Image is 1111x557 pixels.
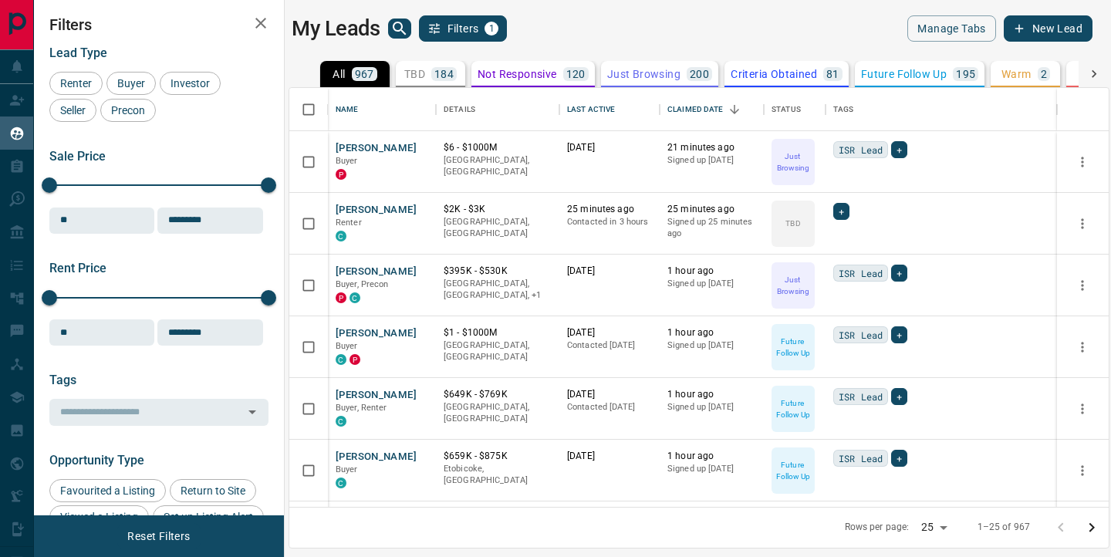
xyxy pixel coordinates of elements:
div: 25 [915,516,952,538]
p: TBD [404,69,425,79]
p: Etobicoke, [GEOGRAPHIC_DATA] [444,463,552,487]
p: Contacted [DATE] [567,339,652,352]
div: Tags [833,88,854,131]
div: Claimed Date [667,88,724,131]
p: 120 [566,69,586,79]
div: condos.ca [336,478,346,488]
p: [DATE] [567,388,652,401]
p: All [333,69,345,79]
span: Buyer, Renter [336,403,387,413]
button: [PERSON_NAME] [336,326,417,341]
button: search button [388,19,411,39]
div: Claimed Date [660,88,764,131]
button: more [1071,212,1094,235]
button: more [1071,150,1094,174]
p: 195 [956,69,975,79]
div: Name [336,88,359,131]
button: [PERSON_NAME] [336,203,417,218]
p: Signed up [DATE] [667,339,756,352]
div: Seller [49,99,96,122]
p: Signed up 25 minutes ago [667,216,756,240]
p: Criteria Obtained [731,69,817,79]
div: + [891,265,907,282]
div: Tags [826,88,1057,131]
p: Signed up [DATE] [667,401,756,414]
span: Lead Type [49,46,107,60]
p: [GEOGRAPHIC_DATA], [GEOGRAPHIC_DATA] [444,216,552,240]
p: TBD [785,218,800,229]
p: Signed up [DATE] [667,278,756,290]
span: Renter [336,218,362,228]
p: Rows per page: [845,521,910,534]
p: 2 [1041,69,1047,79]
p: Just Browsing [773,150,813,174]
div: Details [444,88,475,131]
p: 184 [434,69,454,79]
p: 81 [826,69,839,79]
p: 25 minutes ago [567,203,652,216]
div: Favourited a Listing [49,479,166,502]
p: 25 minutes ago [667,203,756,216]
div: + [891,326,907,343]
span: + [897,389,902,404]
p: Not Responsive [478,69,557,79]
p: $395K - $530K [444,265,552,278]
span: Tags [49,373,76,387]
p: 21 minutes ago [667,141,756,154]
button: Open [241,401,263,423]
p: Future Follow Up [773,459,813,482]
p: $6 - $1000M [444,141,552,154]
span: ISR Lead [839,265,883,281]
span: Opportunity Type [49,453,144,468]
p: 1 hour ago [667,265,756,278]
p: 1 hour ago [667,326,756,339]
p: Future Follow Up [861,69,947,79]
div: + [891,450,907,467]
div: condos.ca [350,292,360,303]
p: 1 hour ago [667,388,756,401]
button: Sort [724,99,745,120]
p: [GEOGRAPHIC_DATA], [GEOGRAPHIC_DATA] [444,339,552,363]
div: condos.ca [336,231,346,241]
span: Sale Price [49,149,106,164]
div: condos.ca [336,416,346,427]
p: 1–25 of 967 [978,521,1030,534]
p: Toronto [444,278,552,302]
button: [PERSON_NAME] [336,450,417,464]
span: Favourited a Listing [55,484,160,497]
div: + [891,388,907,405]
div: Status [772,88,801,131]
p: [DATE] [567,326,652,339]
p: [DATE] [567,141,652,154]
span: Precon [106,104,150,116]
span: Buyer [336,464,358,474]
div: property.ca [336,169,346,180]
div: Name [328,88,436,131]
div: Buyer [106,72,156,95]
p: Signed up [DATE] [667,463,756,475]
p: $2K - $3K [444,203,552,216]
span: Set up Listing Alert [158,511,258,523]
h2: Filters [49,15,268,34]
div: Details [436,88,559,131]
span: Viewed a Listing [55,511,144,523]
button: Reset Filters [117,523,200,549]
span: + [897,142,902,157]
p: [DATE] [567,265,652,278]
span: Return to Site [175,484,251,497]
p: Warm [1001,69,1032,79]
p: Future Follow Up [773,397,813,420]
span: ISR Lead [839,451,883,466]
span: + [897,327,902,343]
button: more [1071,459,1094,482]
div: Last Active [559,88,660,131]
button: more [1071,397,1094,420]
button: Filters1 [419,15,508,42]
p: 967 [355,69,374,79]
div: property.ca [350,354,360,365]
p: $659K - $875K [444,450,552,463]
div: Precon [100,99,156,122]
span: + [897,265,902,281]
button: New Lead [1004,15,1092,42]
span: Buyer, Precon [336,279,389,289]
